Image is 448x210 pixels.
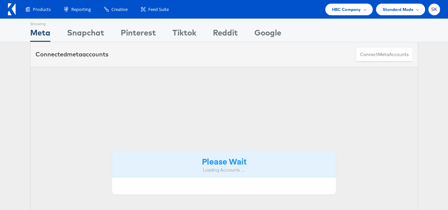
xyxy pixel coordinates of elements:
[254,27,281,42] div: Google
[172,27,196,42] div: Tiktok
[67,27,104,42] div: Snapchat
[431,7,437,12] span: SK
[332,6,361,13] span: HBC Company
[117,167,331,173] div: Loading Accounts ....
[30,27,50,42] div: Meta
[378,51,389,58] span: meta
[35,50,108,59] div: Connected accounts
[213,27,238,42] div: Reddit
[111,6,128,13] span: Creative
[202,156,246,167] strong: Please Wait
[30,19,50,27] div: Showing
[71,6,91,13] span: Reporting
[148,6,169,13] span: Feed Suite
[33,6,51,13] span: Products
[383,6,414,13] span: Standard Mode
[67,50,82,58] span: meta
[121,27,156,42] div: Pinterest
[356,47,413,62] button: ConnectmetaAccounts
